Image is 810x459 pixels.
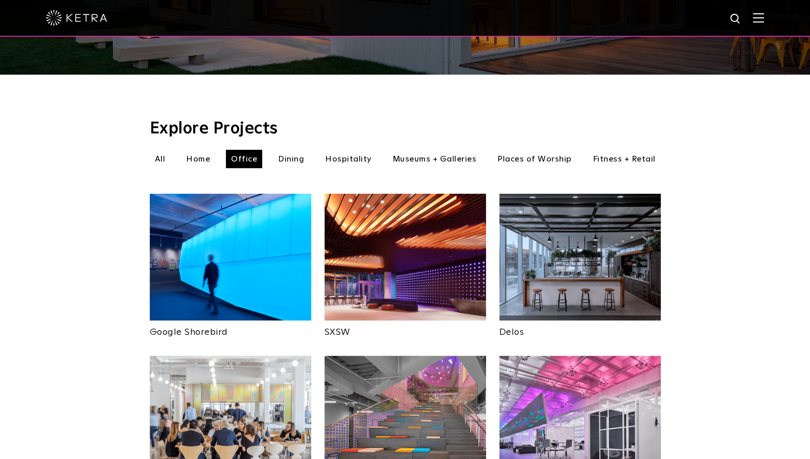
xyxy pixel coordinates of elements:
[387,150,482,168] li: Museums + Galleries
[320,150,377,168] li: Hospitality
[226,150,262,168] li: Office
[46,10,107,26] img: ketra-logo-2019-white
[325,320,486,337] a: SXSW
[753,13,764,22] img: Hamburger%20Nav.svg
[325,194,486,320] img: New-Project-Page-hero-(3x)_0018_Andrea_Calo_1686
[150,194,311,320] img: New-Project-Page-hero-(3x)_0004_Shorebird-Campus_PhotoByBruceDamonte_11
[150,320,311,337] a: Google Shorebird
[150,121,661,137] h3: Explore Projects
[273,150,309,168] li: Dining
[499,194,661,320] img: New-Project-Page-hero-(3x)_0024_2018-0618-Delos_8U1A8958
[492,150,577,168] li: Places of Worship
[588,150,661,168] li: Fitness + Retail
[499,320,661,337] a: Delos
[729,13,742,26] img: search icon
[181,150,215,168] li: Home
[150,150,171,168] li: All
